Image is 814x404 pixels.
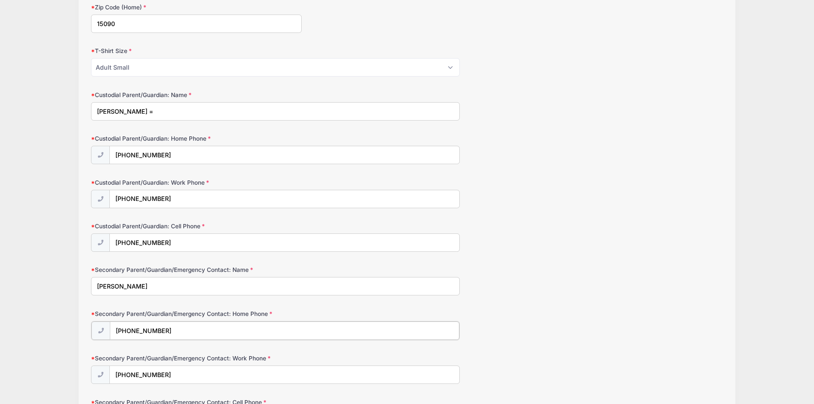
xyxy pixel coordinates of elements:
[91,310,302,318] label: Secondary Parent/Guardian/Emergency Contact: Home Phone
[91,15,302,33] input: xxxxx
[109,190,460,208] input: (xxx) xxx-xxxx
[110,321,459,340] input: (xxx) xxx-xxxx
[109,366,460,384] input: (xxx) xxx-xxxx
[91,222,302,230] label: Custodial Parent/Guardian: Cell Phone
[109,233,460,252] input: (xxx) xxx-xxxx
[91,265,302,274] label: Secondary Parent/Guardian/Emergency Contact: Name
[91,47,302,55] label: T-Shirt Size
[91,91,302,99] label: Custodial Parent/Guardian: Name
[91,178,302,187] label: Custodial Parent/Guardian: Work Phone
[91,3,302,12] label: Zip Code (Home)
[91,354,302,363] label: Secondary Parent/Guardian/Emergency Contact: Work Phone
[91,134,302,143] label: Custodial Parent/Guardian: Home Phone
[109,146,460,164] input: (xxx) xxx-xxxx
